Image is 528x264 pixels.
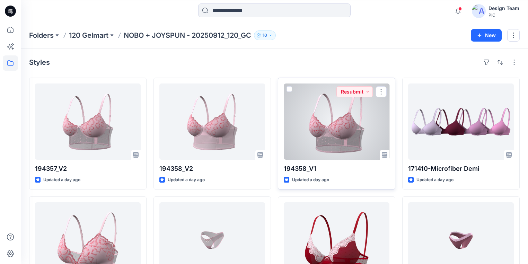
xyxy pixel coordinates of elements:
[489,4,519,12] div: Design Team
[35,83,141,160] a: 194357_V2
[408,83,514,160] a: 171410-Microfiber Demi
[254,30,276,40] button: 10
[263,32,267,39] p: 10
[408,164,514,174] p: 171410-Microfiber Demi
[124,30,251,40] p: NOBO + JOYSPUN - 20250912_120_GC
[489,12,519,18] div: PIC
[292,176,329,184] p: Updated a day ago
[471,29,502,42] button: New
[159,164,265,174] p: 194358_V2
[284,83,389,160] a: 194358_V1
[416,176,454,184] p: Updated a day ago
[159,83,265,160] a: 194358_V2
[35,164,141,174] p: 194357_V2
[472,4,486,18] img: avatar
[168,176,205,184] p: Updated a day ago
[69,30,108,40] a: 120 Gelmart
[43,176,80,184] p: Updated a day ago
[29,58,50,67] h4: Styles
[284,164,389,174] p: 194358_V1
[29,30,54,40] a: Folders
